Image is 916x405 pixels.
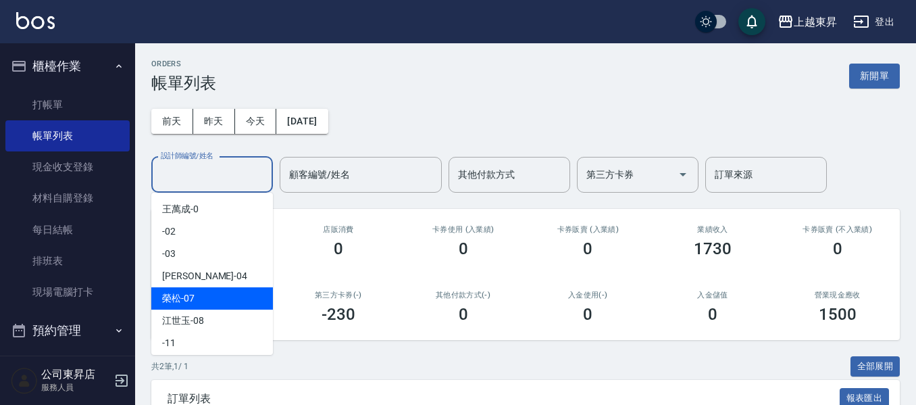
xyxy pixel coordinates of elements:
[162,314,204,328] span: 江世玉 -08
[417,291,509,300] h2: 其他付款方式(-)
[459,305,468,324] h3: 0
[5,214,130,245] a: 每日結帳
[5,151,130,183] a: 現金收支登錄
[151,59,216,68] h2: ORDERS
[850,356,900,377] button: 全部展開
[193,109,235,134] button: 昨天
[5,183,130,214] a: 材料自購登錄
[162,336,176,350] span: -11
[791,291,884,300] h2: 營業現金應收
[694,239,732,258] h3: 1730
[292,291,385,300] h2: 第三方卡券(-)
[235,109,277,134] button: 今天
[708,305,717,324] h3: 0
[161,151,213,161] label: 設計師編號/姓名
[848,9,900,34] button: 登出
[5,120,130,151] a: 帳單列表
[334,239,343,258] h3: 0
[151,74,216,93] h3: 帳單列表
[542,291,634,300] h2: 入金使用(-)
[162,224,176,239] span: -02
[162,269,247,283] span: [PERSON_NAME] -04
[162,291,195,306] span: 榮松 -07
[672,164,694,185] button: Open
[667,225,759,234] h2: 業績收入
[11,367,38,394] img: Person
[791,225,884,234] h2: 卡券販賣 (不入業績)
[583,239,592,258] h3: 0
[5,49,130,84] button: 櫃檯作業
[5,245,130,277] a: 排班表
[151,109,193,134] button: 前天
[292,225,385,234] h2: 店販消費
[542,225,634,234] h2: 卡券販賣 (入業績)
[833,239,842,258] h3: 0
[5,313,130,348] button: 預約管理
[772,8,842,36] button: 上越東昇
[5,89,130,120] a: 打帳單
[840,391,890,404] a: 報表匯出
[738,8,765,35] button: save
[819,305,857,324] h3: 1500
[151,360,188,373] p: 共 2 筆, 1 / 1
[849,69,900,82] a: 新開單
[162,247,176,261] span: -03
[322,305,355,324] h3: -230
[41,368,110,381] h5: 公司東昇店
[794,14,837,30] div: 上越東昇
[5,348,130,383] button: 報表及分析
[667,291,759,300] h2: 入金儲值
[41,381,110,394] p: 服務人員
[459,239,468,258] h3: 0
[5,277,130,308] a: 現場電腦打卡
[16,12,55,29] img: Logo
[162,202,199,216] span: 王萬成 -0
[583,305,592,324] h3: 0
[417,225,509,234] h2: 卡券使用 (入業績)
[276,109,328,134] button: [DATE]
[849,64,900,89] button: 新開單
